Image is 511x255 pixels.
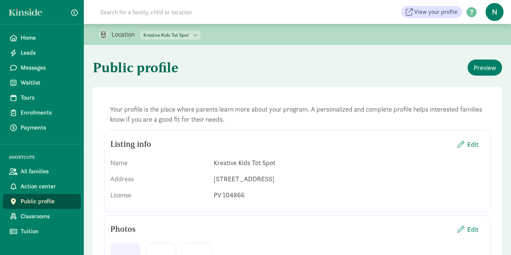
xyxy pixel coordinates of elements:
span: Home [21,33,75,42]
div: Your profile is the place where parents learn more about your program. A personalized and complet... [104,98,491,130]
span: n [486,3,504,21]
a: View your profile [401,6,462,18]
span: Tours [21,93,75,102]
span: Enrollments [21,108,75,117]
p: Location [111,30,140,39]
span: Messages [21,63,75,72]
span: Preview [474,63,496,73]
h5: Photos [110,225,135,234]
span: Leads [21,48,75,57]
a: Home [3,30,81,45]
span: Tuition [21,227,75,236]
a: Public profile [3,194,81,209]
button: Preview [468,60,502,76]
input: Search for a family, child or location [96,4,306,19]
div: Kreative Kids Tot Spot [214,158,484,168]
div: Name [110,158,208,168]
h5: Listing info [110,140,151,149]
span: Action center [21,182,75,191]
h1: Public profile [93,54,296,81]
button: Edit [452,221,484,237]
iframe: Chat Widget [474,219,511,255]
div: PV 104866 [214,190,484,200]
span: Classrooms [21,212,75,221]
a: Leads [3,45,81,60]
span: Payments [21,123,75,132]
button: Edit [452,136,484,152]
a: Payments [3,120,81,135]
a: All families [3,164,81,179]
span: Public profile [21,197,75,206]
span: Edit [467,224,478,234]
a: Enrollments [3,105,81,120]
a: Messages [3,60,81,75]
span: Waitlist [21,78,75,87]
a: Waitlist [3,75,81,90]
div: Address [110,174,208,184]
a: Action center [3,179,81,194]
span: Edit [467,139,478,149]
span: All families [21,167,75,176]
a: Classrooms [3,209,81,224]
div: [STREET_ADDRESS] [214,174,484,184]
a: Tours [3,90,81,105]
a: Tuition [3,224,81,239]
span: View your profile [414,7,458,16]
div: License [110,190,208,200]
